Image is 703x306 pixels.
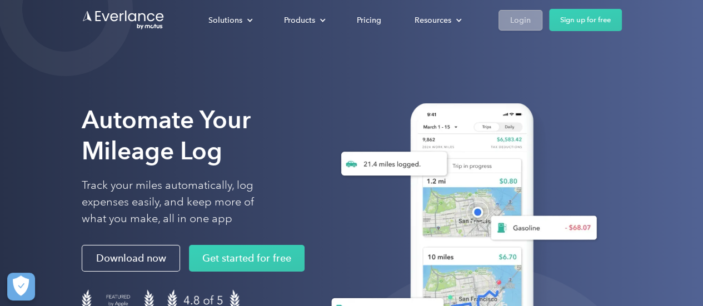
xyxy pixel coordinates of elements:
[273,11,335,30] div: Products
[82,105,251,165] strong: Automate Your Mileage Log
[498,10,542,31] a: Login
[346,11,392,30] a: Pricing
[82,245,180,272] a: Download now
[82,9,165,31] a: Go to homepage
[284,13,315,27] div: Products
[403,11,471,30] div: Resources
[197,11,262,30] div: Solutions
[82,177,280,227] p: Track your miles automatically, log expenses easily, and keep more of what you make, all in one app
[208,13,242,27] div: Solutions
[415,13,451,27] div: Resources
[549,9,622,31] a: Sign up for free
[189,245,305,272] a: Get started for free
[510,13,531,27] div: Login
[357,13,381,27] div: Pricing
[7,273,35,300] button: Cookies Settings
